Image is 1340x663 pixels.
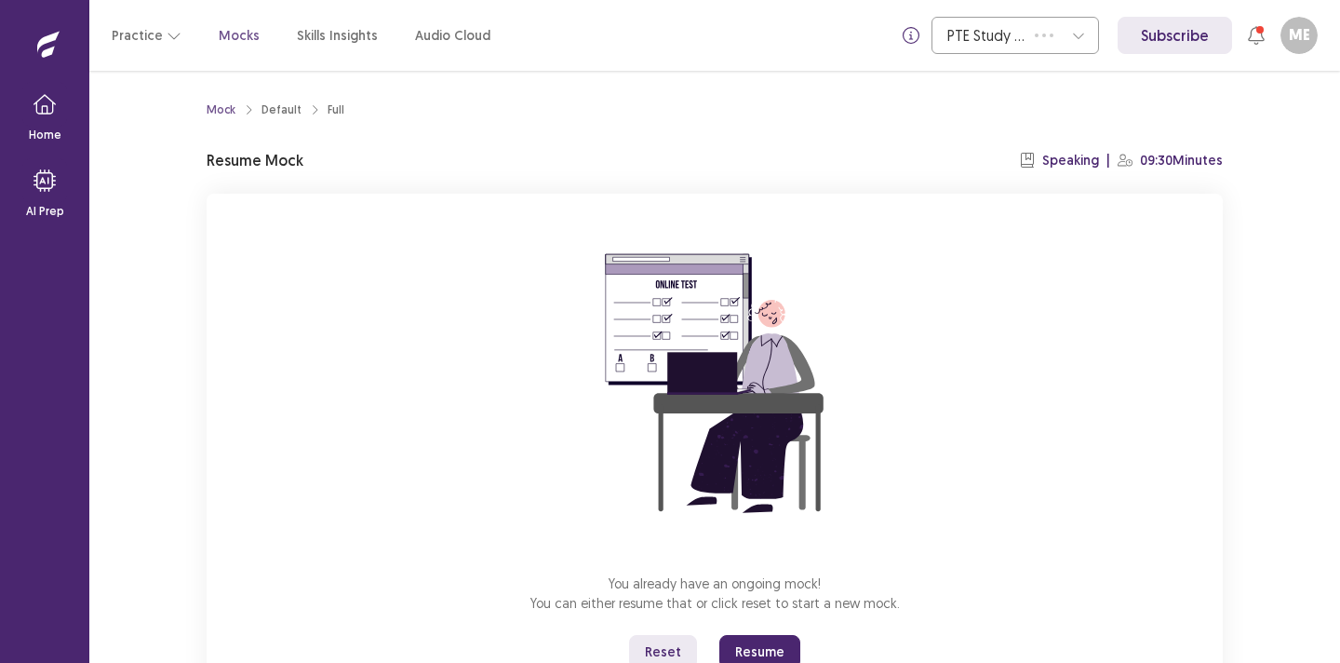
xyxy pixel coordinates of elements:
button: Practice [112,19,181,52]
a: Skills Insights [297,26,378,46]
p: | [1106,151,1110,170]
a: Mocks [219,26,260,46]
a: Audio Cloud [415,26,490,46]
img: attend-mock [547,216,882,551]
p: Home [29,127,61,143]
a: Subscribe [1118,17,1232,54]
p: Resume Mock [207,149,303,171]
button: info [894,19,928,52]
nav: breadcrumb [207,101,344,118]
button: ME [1280,17,1318,54]
p: You already have an ongoing mock! You can either resume that or click reset to start a new mock. [530,574,900,613]
div: PTE Study Centre [947,18,1025,53]
p: 09:30 Minutes [1140,151,1223,170]
div: Full [328,101,344,118]
p: Speaking [1042,151,1099,170]
div: Default [261,101,301,118]
a: Mock [207,101,235,118]
p: AI Prep [26,203,64,220]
